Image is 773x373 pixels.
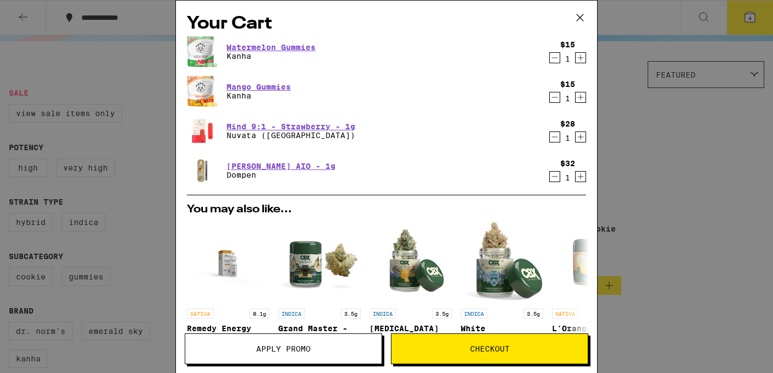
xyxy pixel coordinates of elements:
[552,221,634,303] img: Cannabiotix - L'Orange - 3.5g
[575,52,586,63] button: Increment
[187,12,586,36] h2: Your Cart
[369,221,452,303] img: Cannabiotix - Jet Lag OG - 3.5g
[560,94,575,103] div: 1
[560,173,575,182] div: 1
[185,333,382,364] button: Apply Promo
[369,324,452,342] p: [MEDICAL_DATA] OG - 3.5g
[549,52,560,63] button: Decrement
[227,43,316,52] a: Watermelon Gummies
[575,171,586,182] button: Increment
[187,221,269,366] a: Open page for Remedy Energy THC Tincture - 1000mg from Mary's Medicinals
[227,171,335,179] p: Dompen
[369,309,396,319] p: INDICA
[250,309,269,319] p: 0.1g
[552,324,634,333] p: L'Orange - 3.5g
[523,309,543,319] p: 3.5g
[187,116,218,146] img: Nuvata (CA) - Mind 9:1 - Strawberry - 1g
[461,324,543,342] p: White [PERSON_NAME] - 3.5g
[575,92,586,103] button: Increment
[227,52,316,61] p: Kanha
[341,309,361,319] p: 3.5g
[278,221,361,303] img: Cannabiotix - Grand Master - 3.5g
[187,324,269,342] p: Remedy Energy THC Tincture - 1000mg
[560,134,575,142] div: 1
[187,204,586,215] h2: You may also like...
[432,309,452,319] p: 3.5g
[575,131,586,142] button: Increment
[227,122,355,131] a: Mind 9:1 - Strawberry - 1g
[278,324,361,342] p: Grand Master - 3.5g
[187,75,218,108] img: Kanha - Mango Gummies
[369,221,452,366] a: Open page for Jet Lag OG - 3.5g from Cannabiotix
[552,309,578,319] p: SATIVA
[256,345,311,353] span: Apply Promo
[187,35,218,68] img: Kanha - Watermelon Gummies
[227,162,335,171] a: [PERSON_NAME] AIO - 1g
[461,221,543,303] img: Cannabiotix - White Walker OG - 3.5g
[560,159,575,168] div: $32
[560,54,575,63] div: 1
[461,221,543,366] a: Open page for White Walker OG - 3.5g from Cannabiotix
[227,83,291,91] a: Mango Gummies
[227,91,291,100] p: Kanha
[278,309,305,319] p: INDICA
[187,155,218,186] img: Dompen - King Louis XIII AIO - 1g
[560,80,575,89] div: $15
[187,221,269,303] img: Mary's Medicinals - Remedy Energy THC Tincture - 1000mg
[278,221,361,366] a: Open page for Grand Master - 3.5g from Cannabiotix
[461,309,487,319] p: INDICA
[391,333,588,364] button: Checkout
[227,131,355,140] p: Nuvata ([GEOGRAPHIC_DATA])
[470,345,510,353] span: Checkout
[560,40,575,49] div: $15
[549,92,560,103] button: Decrement
[560,119,575,128] div: $28
[552,221,634,366] a: Open page for L'Orange - 3.5g from Cannabiotix
[549,171,560,182] button: Decrement
[549,131,560,142] button: Decrement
